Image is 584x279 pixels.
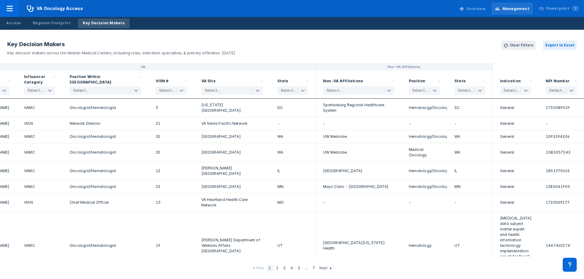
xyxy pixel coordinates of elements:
[6,20,21,26] div: Access
[323,78,363,85] div: Non-VA Affiliations
[409,134,440,139] div: Hematology/Oncology
[277,197,308,208] div: MO
[24,74,51,85] div: Influencer Category
[323,216,395,276] div: [GEOGRAPHIC_DATA][US_STATE] Health
[70,102,141,113] div: Oncologist/Hematologist
[500,147,531,158] div: General
[546,184,577,189] div: 1285041905
[401,70,447,99] div: Sort
[277,147,308,158] div: WA
[201,102,263,113] div: [US_STATE][GEOGRAPHIC_DATA]
[454,102,485,113] div: SC
[156,121,187,126] div: 21
[572,5,579,11] span: 2
[156,197,187,208] div: 15
[549,88,565,93] div: Select...
[454,78,466,85] div: State
[454,121,485,126] div: -
[62,70,148,99] div: Sort
[277,134,308,139] div: WA
[500,165,531,176] div: General
[454,184,485,189] div: MN
[24,121,55,126] div: VISN
[323,121,395,126] div: -
[546,78,570,85] div: NPI Number
[467,6,485,12] div: Overview
[28,19,75,28] a: Regional Footprint
[456,2,489,15] a: Overview
[500,216,531,276] div: [MEDICAL_DATA] data subject matter expert and health information technology implementation expert...
[546,102,577,113] div: 1750589529
[24,165,55,176] div: VAMC
[24,102,55,113] div: VAMC
[454,147,485,158] div: WA
[323,197,395,208] div: -
[83,20,125,26] div: Key Decision Makers
[409,147,440,158] div: Medical Oncology
[546,6,579,11] div: Powerpoint
[323,184,395,189] div: Mayo Clinic - [GEOGRAPHIC_DATA]
[156,165,187,176] div: 12
[323,165,395,176] div: [GEOGRAPHIC_DATA]
[201,216,263,276] div: [PERSON_NAME] Department of Veterans Affairs [GEOGRAPHIC_DATA]
[141,64,145,69] div: VA
[24,197,55,208] div: VISN
[24,184,55,189] div: VAMC
[288,265,296,272] div: 4
[156,134,187,139] div: 20
[277,78,289,85] div: State
[70,184,141,189] div: Oncologist/Hematologist
[201,197,263,208] div: VA Heartland Health Care Network
[409,197,440,208] div: -
[256,265,265,272] div: Prev
[454,165,485,176] div: IL
[546,134,577,139] div: 1093394306
[500,184,531,189] div: General
[201,134,263,139] div: [GEOGRAPHIC_DATA]
[270,70,316,99] div: Sort
[274,265,281,272] div: 2
[323,102,395,113] div: Spartanburg Regional Healthcare System
[70,147,141,158] div: Oncologist/Hematologist
[409,184,440,189] div: Hematology/Oncology
[70,74,137,85] div: Position Within [GEOGRAPHIC_DATA]
[319,265,328,272] div: Next
[454,216,485,276] div: UT
[1,19,26,28] a: Access
[156,78,169,85] div: VISN #
[201,121,263,126] div: VA Sierra Pacific Network
[503,88,519,93] div: Select...
[201,184,263,189] div: [GEOGRAPHIC_DATA]
[27,88,43,93] div: Select...
[7,41,236,48] h3: Key Decision Makers
[156,184,187,189] div: 23
[24,216,55,276] div: VAMC
[310,265,318,272] div: 7
[316,70,402,99] div: Sort
[500,102,531,113] div: General
[194,70,270,99] div: Sort
[201,78,216,85] div: VA Site
[296,265,303,272] div: 5
[546,147,577,158] div: 1083057343
[70,134,141,139] div: Oncologist/Hematologist
[323,147,395,158] div: UW Medicine
[409,121,440,126] div: -
[546,197,577,208] div: 1720009277
[156,147,187,158] div: 20
[412,88,428,93] div: Select...
[78,19,130,28] a: Key Decision Makers
[500,78,521,85] div: Indication
[303,265,310,272] div: ...
[409,165,440,176] div: Hematology/Oncology
[493,70,538,99] div: Sort
[323,134,395,139] div: UW Medicine
[17,70,62,99] div: Sort
[563,258,577,272] div: Contact Support
[388,64,420,69] div: Non-VA Affiliations
[70,216,141,276] div: Oncologist/Hematologist
[70,121,141,126] div: Network Director
[266,265,274,272] div: 1
[148,70,194,99] div: Sort
[501,41,536,50] button: Clear Filters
